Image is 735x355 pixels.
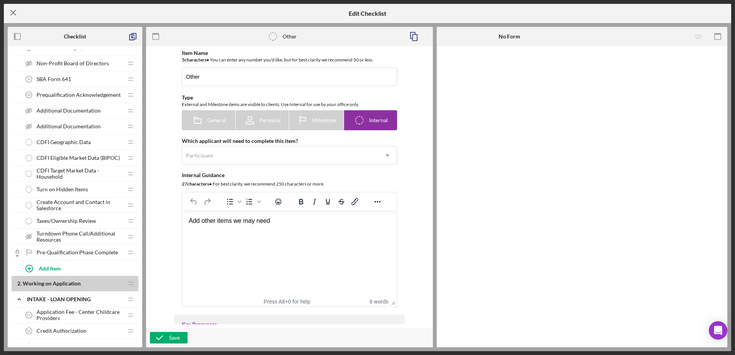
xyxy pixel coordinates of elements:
[64,33,86,40] b: Checklist
[182,101,397,108] div: External and Milestone items are visible to clients. Use Internal for use by your office only.
[37,343,86,350] span: Credit Authorization
[37,231,123,243] span: Turndown Phone Call/Additional Resources
[182,172,397,178] div: Internal Guidance
[23,280,81,287] span: Working on Application
[388,297,396,306] div: Press the Up and Down arrow keys to resize the editor.
[321,196,334,207] button: Underline
[223,196,243,207] div: Bullet list
[27,329,31,333] tspan: 12
[308,196,321,207] button: Italic
[182,56,397,64] div: You can enter any number you'd like, but for best clarity we recommend 50 or less.
[37,328,86,334] span: Credit Authorization
[207,117,226,123] span: General
[169,332,180,343] div: Save
[253,299,321,305] div: Press Alt+0 for help
[187,196,200,207] button: Undo
[37,309,123,321] span: Application Fee - Center Childcare Providers
[27,313,31,317] tspan: 11
[348,196,361,207] button: Insert/edit link
[37,168,123,180] span: CDFI Target Market Data - Household
[37,249,118,255] span: Pre-Qualification Phase Complete
[183,211,396,297] iframe: Rich Text Area
[294,196,308,207] button: Bold
[182,95,397,101] div: Type
[37,76,71,82] span: SBA Form 641
[37,186,88,192] span: Turn on Hidden Items
[369,299,388,305] button: 6 words
[371,196,384,207] button: Reveal or hide additional toolbar items
[499,33,520,40] b: No Form
[182,181,212,187] b: 27 character s •
[182,321,397,327] div: Key Resources
[335,196,348,207] button: Strikethrough
[182,57,209,63] b: 5 character s •
[37,123,101,129] span: Additional Documentation
[150,332,188,343] button: Save
[37,218,96,224] span: Taxes/Ownership Review
[19,260,138,276] button: Add Item
[283,33,297,40] div: Other
[37,60,109,66] span: Non-Profit Board of Directors
[37,199,123,211] span: Create Account and Contact in Salesforce
[349,10,386,17] h5: Edit Checklist
[243,196,262,207] div: Numbered list
[37,108,101,114] span: Additional Documentation
[312,117,336,123] span: Milestone
[27,93,31,97] tspan: 10
[201,196,214,207] button: Redo
[182,50,397,56] div: Item Name
[182,138,397,144] div: Which applicant will need to complete this item?
[259,117,281,123] span: Personal
[186,153,213,159] div: Participant
[369,117,388,123] span: Internal
[39,261,61,275] div: Add Item
[709,321,727,340] div: Open Intercom Messenger
[272,196,285,207] button: Emojis
[182,180,397,188] div: For best clarity, we recommend 250 characters or more.
[28,77,30,81] tspan: 9
[37,92,121,98] span: Prequalification Acknowledgement
[27,296,123,302] div: INTAKE - LOAN OPENING
[37,139,91,145] span: CDFI Geographic Data
[17,280,22,287] span: 2 .
[37,155,120,161] span: CDFI Eligible Market Data (BIPOC)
